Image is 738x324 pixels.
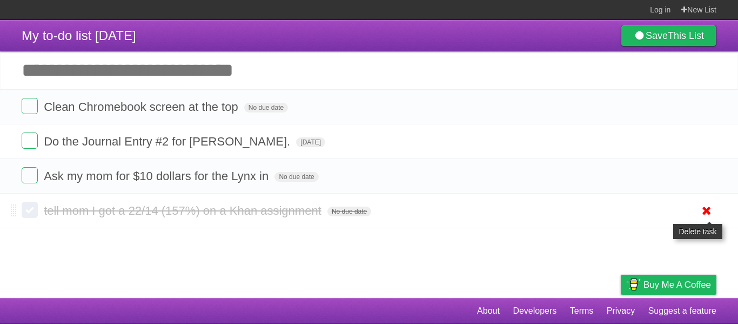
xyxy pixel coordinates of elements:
a: Buy me a coffee [621,275,716,295]
span: tell mom I got a 22/14 (157%) on a Khan assignment [44,204,324,217]
a: Privacy [607,301,635,321]
span: Do the Journal Entry #2 for [PERSON_NAME]. [44,135,293,148]
span: My to-do list [DATE] [22,28,136,43]
a: Developers [513,301,556,321]
span: Ask my mom for $10 dollars for the Lynx in [44,169,271,183]
a: SaveThis List [621,25,716,47]
a: Suggest a feature [648,301,716,321]
a: Terms [570,301,594,321]
label: Done [22,133,38,149]
span: No due date [327,207,371,216]
label: Done [22,202,38,218]
a: About [477,301,500,321]
label: Done [22,167,38,183]
span: Clean Chromebook screen at the top [44,100,241,114]
span: Buy me a coffee [643,275,711,294]
label: Done [22,98,38,114]
b: This List [668,30,704,41]
span: [DATE] [296,137,325,147]
span: No due date [244,103,288,113]
span: No due date [274,172,318,182]
img: Buy me a coffee [626,275,641,294]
